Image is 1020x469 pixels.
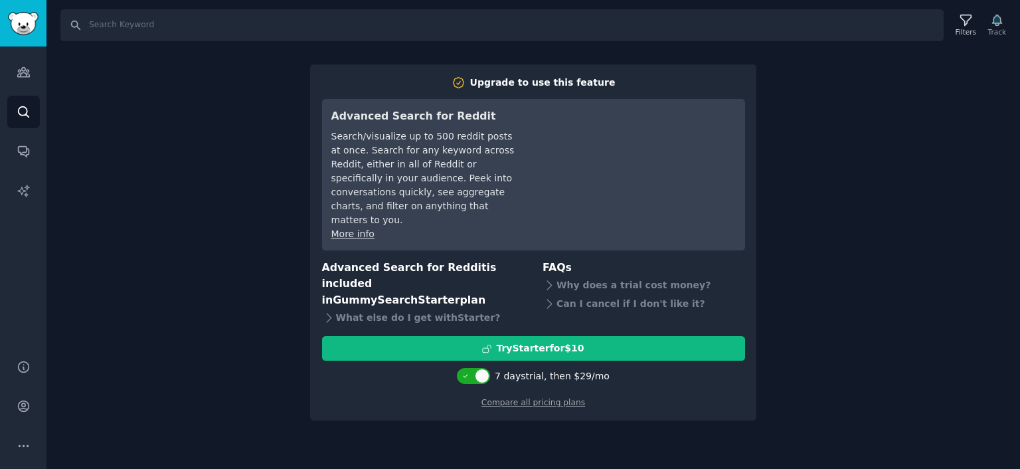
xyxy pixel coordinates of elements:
[8,12,39,35] img: GummySearch logo
[470,76,616,90] div: Upgrade to use this feature
[543,260,745,276] h3: FAQs
[495,369,610,383] div: 7 days trial, then $ 29 /mo
[322,336,745,361] button: TryStarterfor$10
[537,108,736,208] iframe: YouTube video player
[481,398,585,407] a: Compare all pricing plans
[322,308,525,327] div: What else do I get with Starter ?
[60,9,944,41] input: Search Keyword
[331,130,518,227] div: Search/visualize up to 500 reddit posts at once. Search for any keyword across Reddit, either in ...
[333,294,460,306] span: GummySearch Starter
[496,341,584,355] div: Try Starter for $10
[331,229,375,239] a: More info
[543,294,745,313] div: Can I cancel if I don't like it?
[322,260,525,309] h3: Advanced Search for Reddit is included in plan
[331,108,518,125] h3: Advanced Search for Reddit
[956,27,976,37] div: Filters
[543,276,745,294] div: Why does a trial cost money?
